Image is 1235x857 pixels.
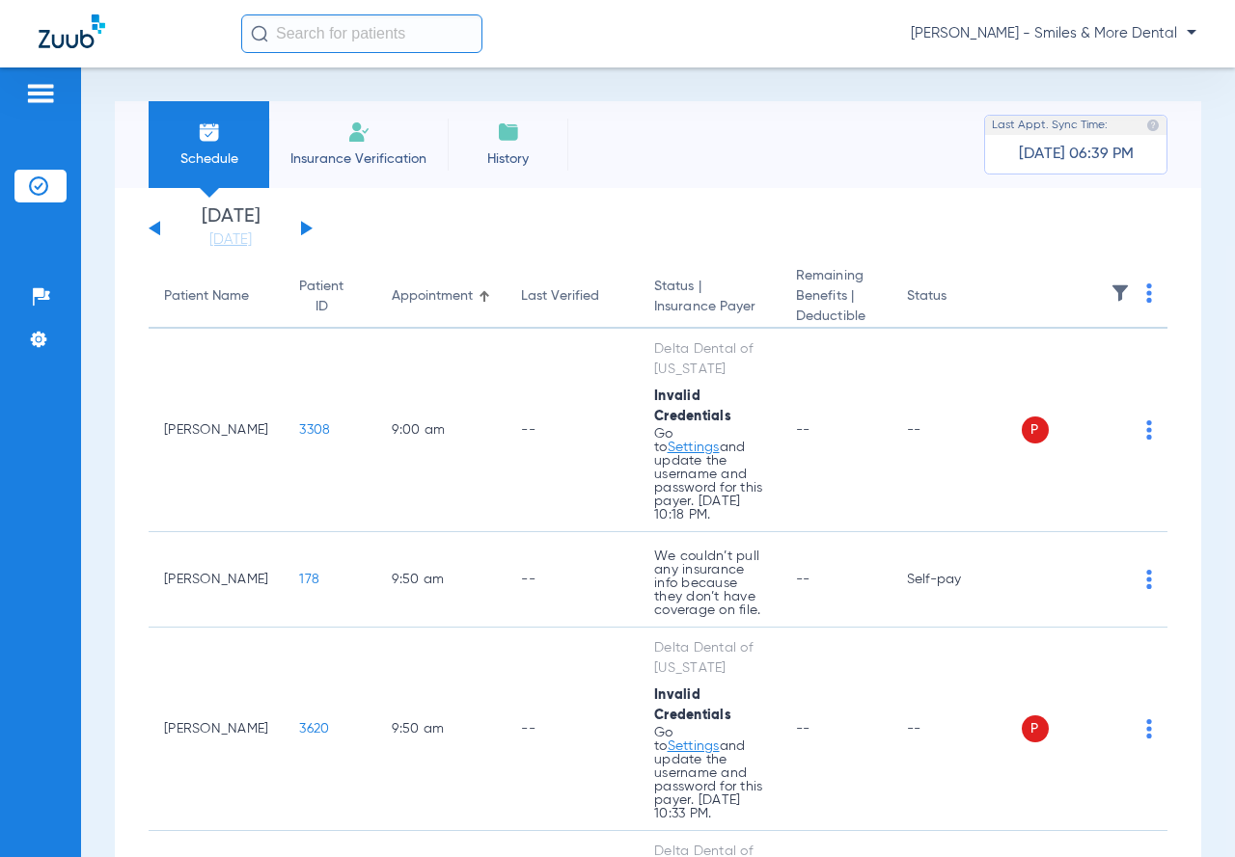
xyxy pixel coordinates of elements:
span: P [1022,416,1049,443]
span: -- [796,423,810,437]
td: 9:50 AM [376,628,506,831]
td: -- [506,532,639,628]
img: History [497,121,520,144]
td: -- [506,329,639,532]
img: Schedule [198,121,221,144]
img: Zuub Logo [39,14,105,48]
div: Patient ID [299,277,361,317]
li: [DATE] [173,207,288,250]
input: Search for patients [241,14,482,53]
span: 3620 [299,722,329,736]
td: -- [892,329,1022,532]
a: [DATE] [173,230,288,250]
img: filter.svg [1111,283,1130,303]
span: Last Appt. Sync Time: [992,116,1108,135]
td: Self-pay [892,532,1022,628]
div: Patient Name [164,286,249,307]
img: Search Icon [251,25,268,42]
span: Invalid Credentials [654,688,731,722]
div: Appointment [392,286,473,307]
a: Settings [668,441,720,454]
img: group-dot-blue.svg [1146,283,1152,303]
th: Status [892,266,1022,329]
img: last sync help info [1146,119,1160,132]
th: Status | [639,266,781,329]
span: Schedule [163,149,255,169]
img: Manual Insurance Verification [347,121,370,144]
td: [PERSON_NAME] [149,329,284,532]
td: [PERSON_NAME] [149,628,284,831]
span: Deductible [796,307,876,327]
td: 9:50 AM [376,532,506,628]
img: hamburger-icon [25,82,56,105]
img: group-dot-blue.svg [1146,420,1152,440]
iframe: Chat Widget [1139,764,1235,857]
span: [PERSON_NAME] - Smiles & More Dental [911,24,1196,43]
img: group-dot-blue.svg [1146,719,1152,738]
span: -- [796,573,810,586]
a: Settings [668,739,720,753]
span: -- [796,722,810,736]
span: History [462,149,554,169]
div: Last Verified [521,286,623,307]
div: Delta Dental of [US_STATE] [654,339,765,380]
img: group-dot-blue.svg [1146,570,1152,589]
span: Insurance Verification [284,149,433,169]
td: -- [506,628,639,831]
span: P [1022,715,1049,742]
th: Remaining Benefits | [781,266,892,329]
p: Go to and update the username and password for this payer. [DATE] 10:33 PM. [654,726,765,820]
span: Insurance Payer [654,297,765,317]
div: Last Verified [521,286,599,307]
div: Patient ID [299,277,343,317]
p: Go to and update the username and password for this payer. [DATE] 10:18 PM. [654,427,765,522]
td: -- [892,628,1022,831]
div: Appointment [392,286,490,307]
td: [PERSON_NAME] [149,532,284,628]
div: Delta Dental of [US_STATE] [654,638,765,679]
div: Patient Name [164,286,268,307]
span: Invalid Credentials [654,389,731,423]
span: [DATE] 06:39 PM [1019,145,1134,164]
span: 178 [299,573,319,586]
p: We couldn’t pull any insurance info because they don’t have coverage on file. [654,549,765,617]
span: 3308 [299,423,330,437]
td: 9:00 AM [376,329,506,532]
